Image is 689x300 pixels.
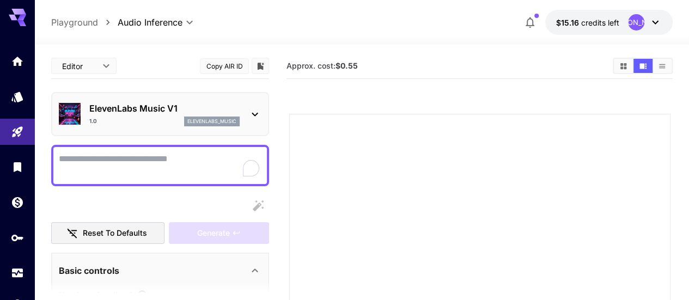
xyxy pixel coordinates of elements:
[255,59,265,72] button: Add to library
[59,97,261,131] div: ElevenLabs Music V11.0elevenlabs_music
[11,160,24,174] div: Library
[628,14,644,30] div: [PERSON_NAME]
[653,59,672,73] button: Show media in list view
[614,59,633,73] button: Show media in grid view
[613,58,673,74] div: Show media in grid viewShow media in video viewShow media in list view
[51,222,164,244] button: Reset to defaults
[11,231,24,244] div: API Keys
[545,10,673,35] button: $15.15525[PERSON_NAME]
[286,61,358,70] span: Approx. cost:
[187,118,236,125] p: elevenlabs_music
[11,90,24,103] div: Models
[51,16,118,29] nav: breadcrumb
[59,152,261,179] textarea: To enrich screen reader interactions, please activate Accessibility in Grammarly extension settings
[89,117,97,125] p: 1.0
[11,195,24,209] div: Wallet
[200,58,249,74] button: Copy AIR ID
[59,264,119,277] p: Basic controls
[11,266,24,280] div: Usage
[11,125,24,139] div: Playground
[336,61,358,70] b: $0.55
[118,16,182,29] span: Audio Inference
[633,59,653,73] button: Show media in video view
[581,18,619,27] span: credits left
[556,17,619,28] div: $15.15525
[59,258,261,284] div: Basic controls
[62,60,96,72] span: Editor
[89,102,240,115] p: ElevenLabs Music V1
[11,54,24,68] div: Home
[51,16,98,29] a: Playground
[556,18,581,27] span: $15.16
